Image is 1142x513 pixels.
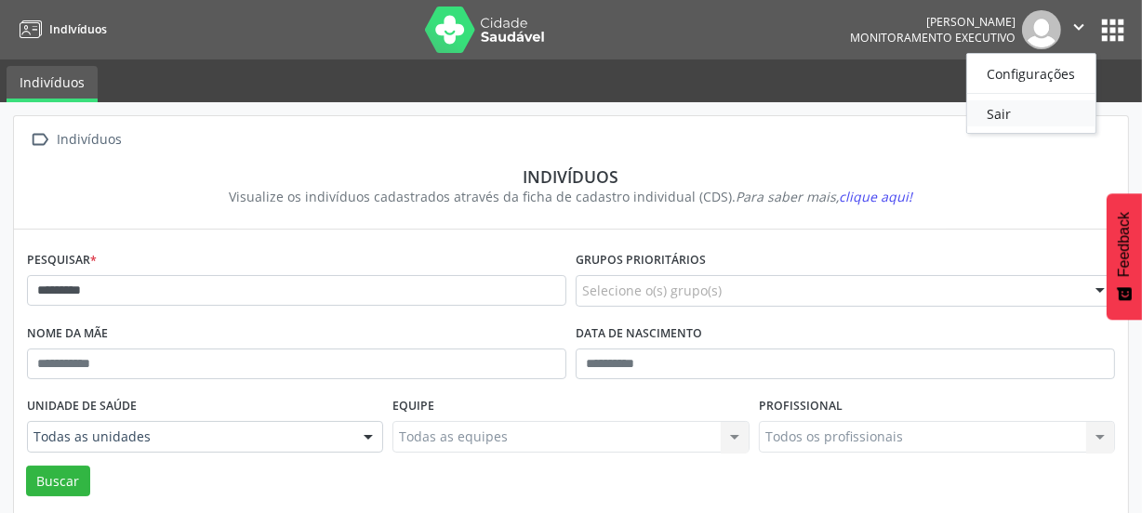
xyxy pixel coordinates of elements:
[1061,10,1096,49] button: 
[1069,17,1089,37] i: 
[27,320,108,349] label: Nome da mãe
[49,21,107,37] span: Indivíduos
[54,126,126,153] div: Indivíduos
[967,100,1096,126] a: Sair
[576,320,702,349] label: Data de nascimento
[576,246,706,275] label: Grupos prioritários
[967,60,1096,86] a: Configurações
[40,166,1102,187] div: Indivíduos
[1022,10,1061,49] img: img
[850,14,1016,30] div: [PERSON_NAME]
[40,187,1102,206] div: Visualize os indivíduos cadastrados através da ficha de cadastro individual (CDS).
[33,427,345,446] span: Todas as unidades
[966,53,1096,134] ul: 
[737,188,913,205] i: Para saber mais,
[850,30,1016,46] span: Monitoramento Executivo
[27,392,137,421] label: Unidade de saúde
[1116,212,1133,277] span: Feedback
[27,246,97,275] label: Pesquisar
[840,188,913,205] span: clique aqui!
[1107,193,1142,320] button: Feedback - Mostrar pesquisa
[759,392,843,421] label: Profissional
[27,126,54,153] i: 
[1096,14,1129,46] button: apps
[392,392,434,421] label: Equipe
[7,66,98,102] a: Indivíduos
[582,281,722,300] span: Selecione o(s) grupo(s)
[13,14,107,45] a: Indivíduos
[27,126,126,153] a:  Indivíduos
